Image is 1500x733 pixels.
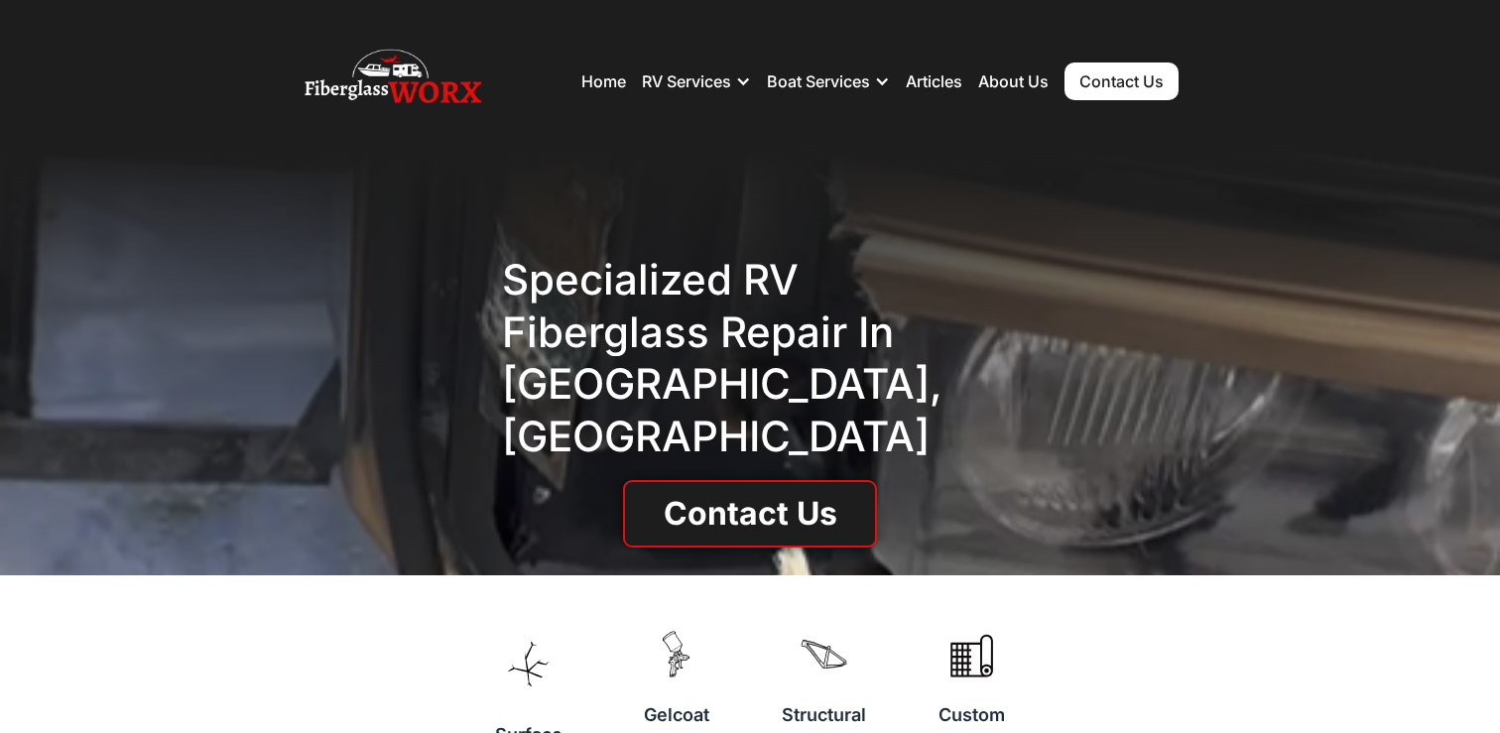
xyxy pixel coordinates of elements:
[642,52,751,111] div: RV Services
[497,607,560,721] img: A vector of icon of a spreading spider crack
[645,607,707,700] img: A paint gun
[793,607,855,700] img: A piece of fiberglass that represents structure
[767,52,890,111] div: Boat Services
[642,71,731,91] div: RV Services
[1064,62,1179,100] a: Contact Us
[978,71,1049,91] a: About Us
[305,42,481,121] img: Fiberglass WorX – RV Repair, RV Roof & RV Detailing
[906,71,962,91] a: Articles
[767,71,870,91] div: Boat Services
[940,607,1003,700] img: A roll of fiberglass mat
[502,254,998,462] h1: Specialized RV Fiberglass repair in [GEOGRAPHIC_DATA], [GEOGRAPHIC_DATA]
[623,480,877,548] a: Contact Us
[581,71,626,91] a: Home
